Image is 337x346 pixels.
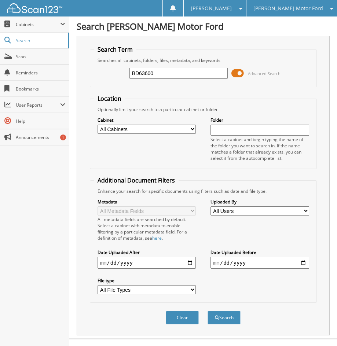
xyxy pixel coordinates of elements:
[16,134,65,140] span: Announcements
[210,249,309,255] label: Date Uploaded Before
[16,37,64,44] span: Search
[16,86,65,92] span: Bookmarks
[210,257,309,269] input: end
[16,118,65,124] span: Help
[152,235,162,241] a: here
[94,95,125,103] legend: Location
[7,3,62,13] img: scan123-logo-white.svg
[94,57,313,63] div: Searches all cabinets, folders, files, metadata, and keywords
[98,199,196,205] label: Metadata
[98,216,196,241] div: All metadata fields are searched by default. Select a cabinet with metadata to enable filtering b...
[94,106,313,113] div: Optionally limit your search to a particular cabinet or folder
[94,176,179,184] legend: Additional Document Filters
[166,311,199,324] button: Clear
[210,199,309,205] label: Uploaded By
[16,70,65,76] span: Reminders
[208,311,241,324] button: Search
[191,6,232,11] span: [PERSON_NAME]
[16,54,65,60] span: Scan
[253,6,323,11] span: [PERSON_NAME] Motor Ford
[248,71,281,76] span: Advanced Search
[210,117,309,123] label: Folder
[98,277,196,284] label: File type
[77,20,330,32] h1: Search [PERSON_NAME] Motor Ford
[98,257,196,269] input: start
[210,136,309,161] div: Select a cabinet and begin typing the name of the folder you want to search in. If the name match...
[16,21,60,27] span: Cabinets
[98,249,196,255] label: Date Uploaded After
[60,135,66,140] div: 1
[94,188,313,194] div: Enhance your search for specific documents using filters such as date and file type.
[98,117,196,123] label: Cabinet
[16,102,60,108] span: User Reports
[94,45,136,54] legend: Search Term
